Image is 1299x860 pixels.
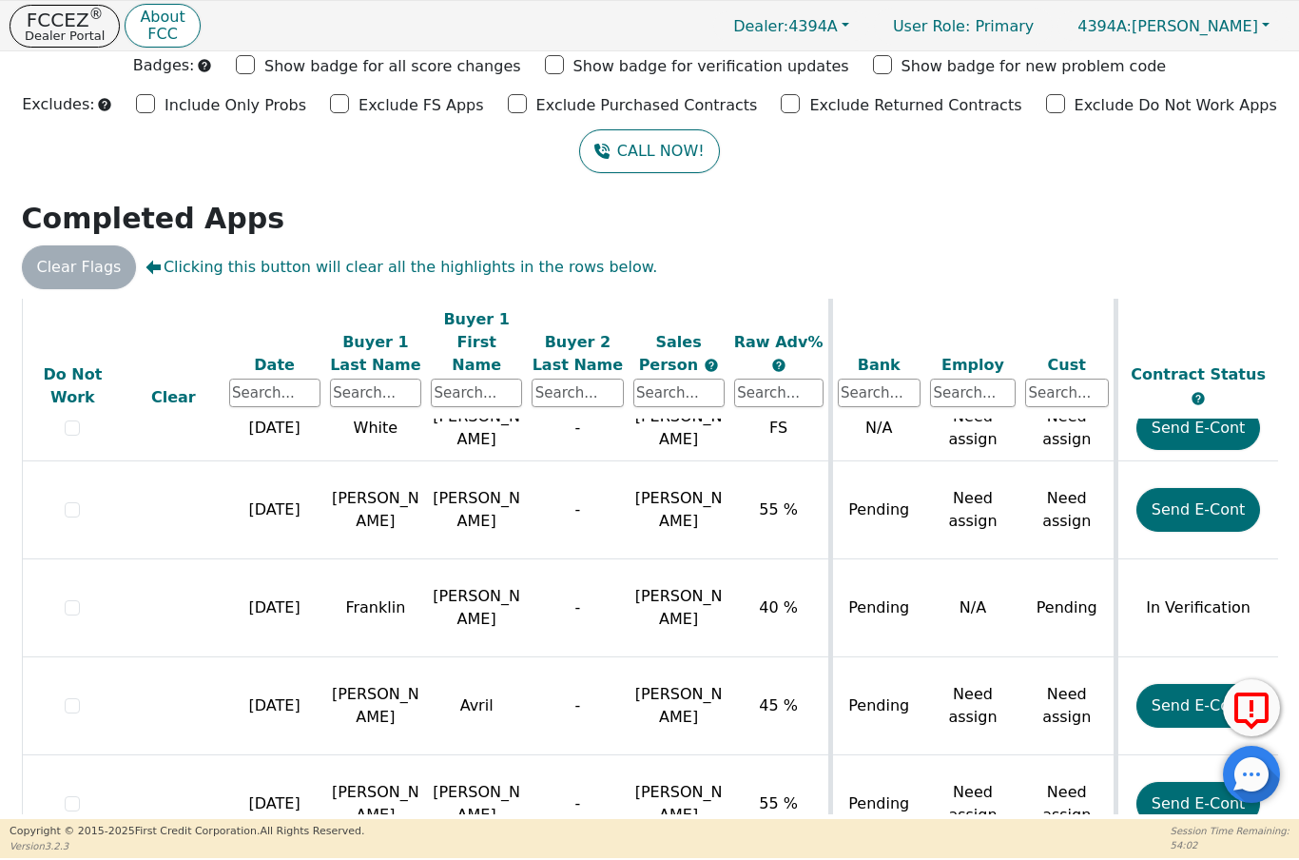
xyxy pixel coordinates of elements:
input: Search... [633,379,725,407]
p: Show badge for all score changes [264,55,521,78]
input: Search... [330,379,421,407]
td: [DATE] [224,461,325,559]
input: Search... [532,379,623,407]
p: Copyright © 2015- 2025 First Credit Corporation. [10,824,364,840]
span: 40 % [759,598,798,616]
input: Search... [1025,379,1109,407]
td: [PERSON_NAME] [426,461,527,559]
a: User Role: Primary [874,8,1053,45]
td: [PERSON_NAME] [426,755,527,853]
td: Pending [830,657,925,755]
td: Need assign [1020,396,1115,461]
span: 4394A: [1077,17,1132,35]
p: FCCEZ [25,10,105,29]
p: Show badge for verification updates [573,55,849,78]
span: User Role : [893,17,970,35]
td: Franklin [325,559,426,657]
p: Exclude FS Apps [359,94,484,117]
p: Dealer Portal [25,29,105,42]
span: 45 % [759,696,798,714]
p: Exclude Purchased Contracts [536,94,758,117]
div: Buyer 1 First Name [431,307,522,376]
td: Need assign [1020,755,1115,853]
td: Pending [830,559,925,657]
p: About [140,10,184,25]
div: Do Not Work [28,363,119,409]
td: N/A [925,559,1020,657]
span: Sales Person [639,332,704,373]
td: Need assign [925,396,1020,461]
p: Badges: [133,54,195,77]
td: - [527,396,628,461]
p: 54:02 [1171,838,1289,852]
td: Pending [1020,559,1115,657]
td: Pending [830,755,925,853]
span: [PERSON_NAME] [635,587,723,628]
td: [PERSON_NAME] [426,396,527,461]
td: [DATE] [224,396,325,461]
strong: Completed Apps [22,202,285,235]
sup: ® [89,6,104,23]
p: Primary [874,8,1053,45]
td: [PERSON_NAME] [426,559,527,657]
div: Bank [838,353,921,376]
p: FCC [140,27,184,42]
a: 4394A:[PERSON_NAME] [1057,11,1289,41]
td: [DATE] [224,559,325,657]
span: 4394A [733,17,838,35]
div: Cust [1025,353,1109,376]
td: Avril [426,657,527,755]
td: Need assign [925,657,1020,755]
button: Send E-Cont [1136,684,1261,728]
td: [PERSON_NAME] [325,657,426,755]
input: Search... [838,379,921,407]
td: - [527,461,628,559]
input: Search... [229,379,320,407]
td: - [527,657,628,755]
div: Clear [127,386,219,409]
input: Search... [431,379,522,407]
td: Need assign [1020,657,1115,755]
p: Exclude Do Not Work Apps [1075,94,1277,117]
td: N/A [830,396,925,461]
span: 55 % [759,794,798,812]
p: Excludes: [22,93,94,116]
td: In Verification [1115,559,1279,657]
span: All Rights Reserved. [260,825,364,837]
div: Date [229,353,320,376]
p: Show badge for new problem code [902,55,1167,78]
span: Clicking this button will clear all the highlights in the rows below. [145,256,657,279]
span: [PERSON_NAME] [1077,17,1258,35]
td: - [527,559,628,657]
button: FCCEZ®Dealer Portal [10,5,120,48]
div: Buyer 2 Last Name [532,330,623,376]
button: Dealer:4394A [713,11,869,41]
button: Send E-Cont [1136,406,1261,450]
input: Search... [930,379,1016,407]
button: Send E-Cont [1136,782,1261,826]
td: Need assign [1020,461,1115,559]
span: [PERSON_NAME] [635,783,723,824]
p: Session Time Remaining: [1171,824,1289,838]
div: Employ [930,353,1016,376]
button: Send E-Cont [1136,488,1261,532]
div: Buyer 1 Last Name [330,330,421,376]
button: Report Error to FCC [1223,679,1280,736]
span: 55 % [759,500,798,518]
span: [PERSON_NAME] [635,685,723,726]
button: CALL NOW! [579,129,719,173]
td: Need assign [925,461,1020,559]
span: Contract Status [1131,365,1266,383]
span: [PERSON_NAME] [635,489,723,530]
td: Pending [830,461,925,559]
span: Raw Adv% [734,332,824,350]
td: [PERSON_NAME] [325,461,426,559]
p: Exclude Returned Contracts [809,94,1021,117]
td: [DATE] [224,755,325,853]
p: Version 3.2.3 [10,839,364,853]
td: [DATE] [224,657,325,755]
td: [PERSON_NAME] [325,755,426,853]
